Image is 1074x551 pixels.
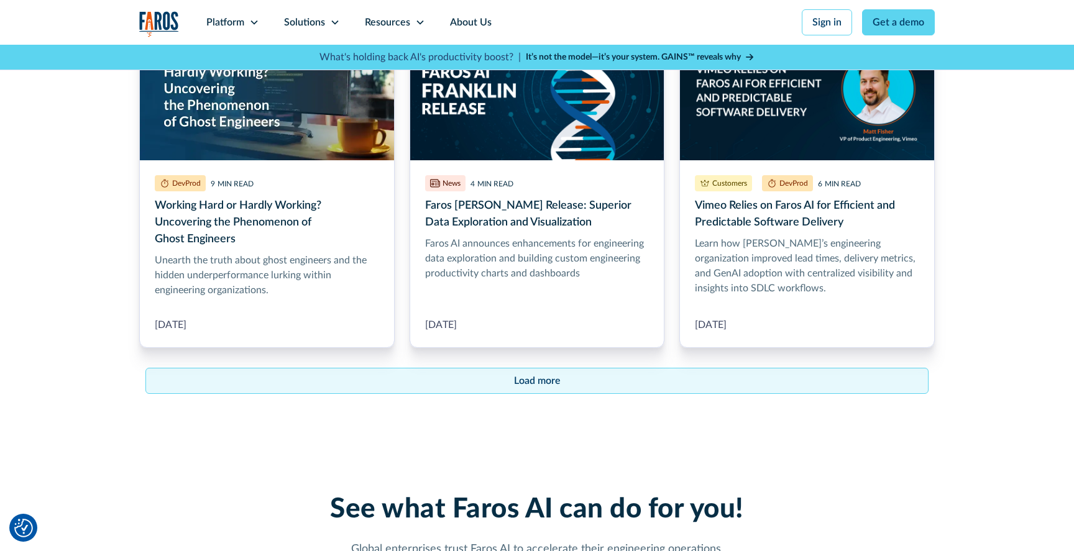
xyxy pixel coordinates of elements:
[139,17,395,348] a: Working Hard or Hardly Working? Uncovering the Phenomenon of Ghost Engineers
[526,53,741,61] strong: It’s not the model—it’s your system. GAINS™ reveals why
[239,493,835,526] h2: See what Faros AI can do for you!
[14,519,33,537] button: Cookie Settings
[514,373,561,388] div: Load more
[139,11,179,37] img: Logo of the analytics and reporting company Faros.
[526,51,755,64] a: It’s not the model—it’s your system. GAINS™ reveals why
[365,15,410,30] div: Resources
[206,15,244,30] div: Platform
[862,9,935,35] a: Get a demo
[139,11,179,37] a: home
[284,15,325,30] div: Solutions
[14,519,33,537] img: Revisit consent button
[802,9,852,35] a: Sign in
[679,17,935,348] a: Vimeo Relies on Faros AI for Efficient and Predictable Software Delivery
[319,50,521,65] p: What's holding back AI's productivity boost? |
[145,368,929,394] a: Next Page
[139,368,935,394] div: List
[410,17,665,348] a: Faros AI Franklin Release: Superior Data Exploration and Visualization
